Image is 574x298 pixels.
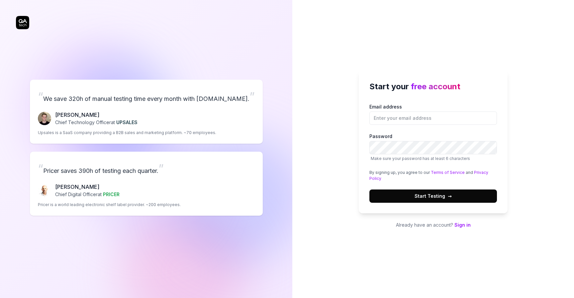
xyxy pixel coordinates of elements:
p: Pricer saves 390h of testing each quarter. [38,160,255,178]
a: Terms of Service [431,170,465,175]
span: ” [249,89,255,104]
p: Already have an account? [359,221,508,228]
p: Upsales is a SaaS company providing a B2B sales and marketing platform. ~70 employees. [38,130,216,136]
span: “ [38,161,43,176]
a: “We save 320h of manual testing time every month with [DOMAIN_NAME].”Fredrik Seidl[PERSON_NAME]Ch... [30,80,263,144]
div: By signing up, you agree to our and [369,170,497,182]
span: UPSALES [116,119,138,125]
p: We save 320h of manual testing time every month with [DOMAIN_NAME]. [38,88,255,106]
input: Email address [369,112,497,125]
span: ” [158,161,164,176]
p: [PERSON_NAME] [55,183,120,191]
span: PRICER [103,191,120,197]
a: Privacy Policy [369,170,488,181]
p: Pricer is a world leading electronic shelf label provider. ~200 employees. [38,202,181,208]
h2: Start your [369,81,497,93]
span: free account [411,82,460,91]
span: Start Testing [415,192,452,199]
a: “Pricer saves 390h of testing each quarter.”Chris Chalkitis[PERSON_NAME]Chief Digital Officerat P... [30,152,263,216]
input: PasswordMake sure your password has at least 6 characters [369,141,497,154]
label: Password [369,133,497,162]
p: [PERSON_NAME] [55,111,138,119]
p: Chief Digital Officer at [55,191,120,198]
a: Sign in [454,222,471,228]
span: → [448,192,452,199]
span: Make sure your password has at least 6 characters [371,156,470,161]
p: Chief Technology Officer at [55,119,138,126]
button: Start Testing→ [369,189,497,203]
span: “ [38,89,43,104]
img: Chris Chalkitis [38,184,51,197]
label: Email address [369,103,497,125]
img: Fredrik Seidl [38,112,51,125]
